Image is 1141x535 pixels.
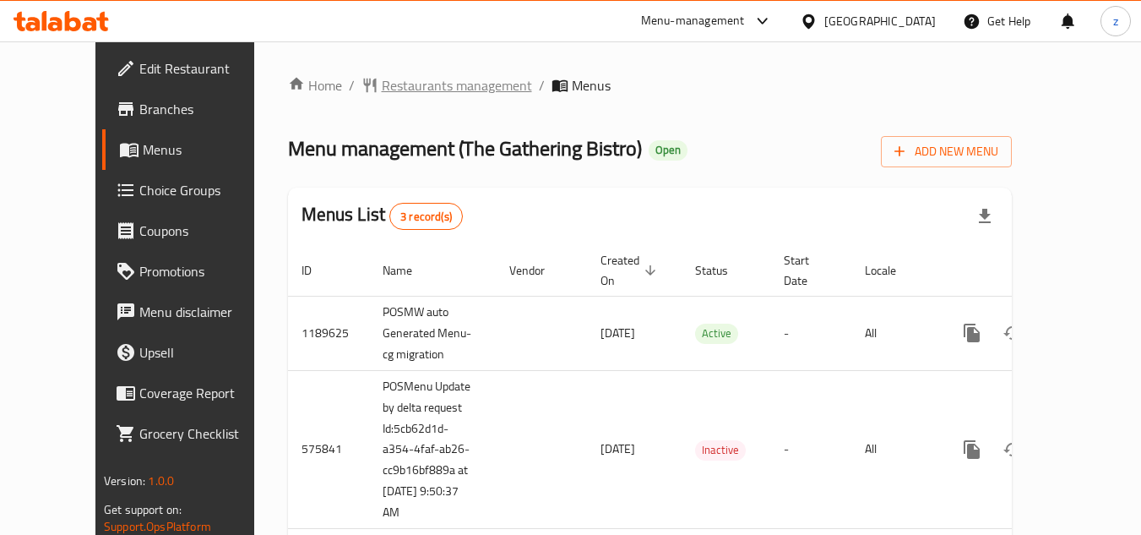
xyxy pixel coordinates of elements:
span: Get support on: [104,499,182,521]
span: Promotions [139,261,273,281]
span: Edit Restaurant [139,58,273,79]
div: Open [649,140,687,161]
span: Inactive [695,440,746,460]
button: Change Status [992,313,1033,353]
span: Branches [139,99,273,119]
span: Menu disclaimer [139,302,273,322]
span: z [1113,12,1118,30]
span: 3 record(s) [390,209,462,225]
button: Change Status [992,429,1033,470]
span: Coverage Report [139,383,273,403]
a: Branches [102,89,286,129]
td: 1189625 [288,296,369,370]
td: All [851,370,938,529]
span: Start Date [784,250,831,291]
div: [GEOGRAPHIC_DATA] [824,12,936,30]
span: Menus [572,75,611,96]
h2: Menus List [302,202,463,230]
a: Home [288,75,342,96]
span: Coupons [139,221,273,241]
span: Choice Groups [139,180,273,200]
li: / [539,75,545,96]
span: Active [695,324,738,343]
td: - [770,296,851,370]
div: Export file [964,196,1005,237]
span: Upsell [139,342,273,363]
li: / [349,75,355,96]
span: Open [649,143,687,157]
span: Name [383,260,434,281]
td: All [851,296,938,370]
span: Add New Menu [894,141,998,162]
span: [DATE] [600,438,635,460]
nav: breadcrumb [288,75,1012,96]
span: ID [302,260,334,281]
div: Menu-management [641,11,745,31]
span: Locale [865,260,918,281]
span: Restaurants management [382,75,532,96]
span: Grocery Checklist [139,423,273,444]
button: more [952,313,992,353]
a: Upsell [102,332,286,373]
td: 575841 [288,370,369,529]
td: POSMW auto Generated Menu-cg migration [369,296,496,370]
span: Vendor [509,260,567,281]
a: Promotions [102,251,286,292]
td: POSMenu Update by delta request Id:5cb62d1d-a354-4faf-ab26-cc9b16bf889a at [DATE] 9:50:37 AM [369,370,496,529]
a: Coverage Report [102,373,286,413]
span: Created On [600,250,661,291]
span: Status [695,260,750,281]
span: Menu management ( The Gathering Bistro ) [288,129,642,167]
a: Coupons [102,210,286,251]
span: Version: [104,470,145,492]
a: Menus [102,129,286,170]
a: Grocery Checklist [102,413,286,454]
a: Choice Groups [102,170,286,210]
a: Menu disclaimer [102,292,286,332]
a: Restaurants management [361,75,532,96]
span: 1.0.0 [148,470,174,492]
div: Active [695,324,738,344]
span: [DATE] [600,322,635,344]
a: Edit Restaurant [102,48,286,89]
button: more [952,429,992,470]
span: Menus [143,139,273,160]
button: Add New Menu [881,136,1012,167]
div: Inactive [695,440,746,461]
td: - [770,370,851,529]
th: Actions [938,245,1127,297]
